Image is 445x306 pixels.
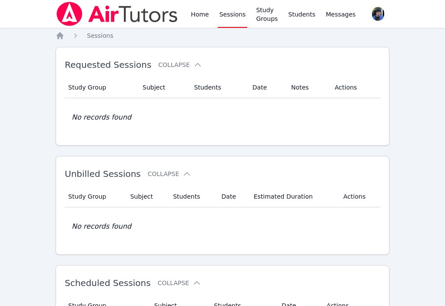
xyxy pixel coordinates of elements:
[148,170,191,178] button: Collapse
[249,186,338,207] th: Estimated Duration
[137,77,189,98] th: Subject
[338,186,380,207] th: Actions
[65,77,137,98] th: Study Group
[286,77,329,98] th: Notes
[56,2,179,26] img: Air Tutors
[65,169,141,179] span: Unbilled Sessions
[247,77,286,98] th: Date
[326,10,356,19] span: Messages
[65,60,151,70] span: Requested Sessions
[125,186,168,207] th: Subject
[158,60,202,69] button: Collapse
[168,186,216,207] th: Students
[87,31,113,40] a: Sessions
[65,278,151,288] span: Scheduled Sessions
[65,98,380,136] td: No records found
[329,77,380,98] th: Actions
[216,186,249,207] th: Date
[65,207,380,246] td: No records found
[189,77,247,98] th: Students
[56,31,389,40] nav: Breadcrumb
[158,279,201,287] button: Collapse
[65,186,125,207] th: Study Group
[87,32,113,39] span: Sessions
